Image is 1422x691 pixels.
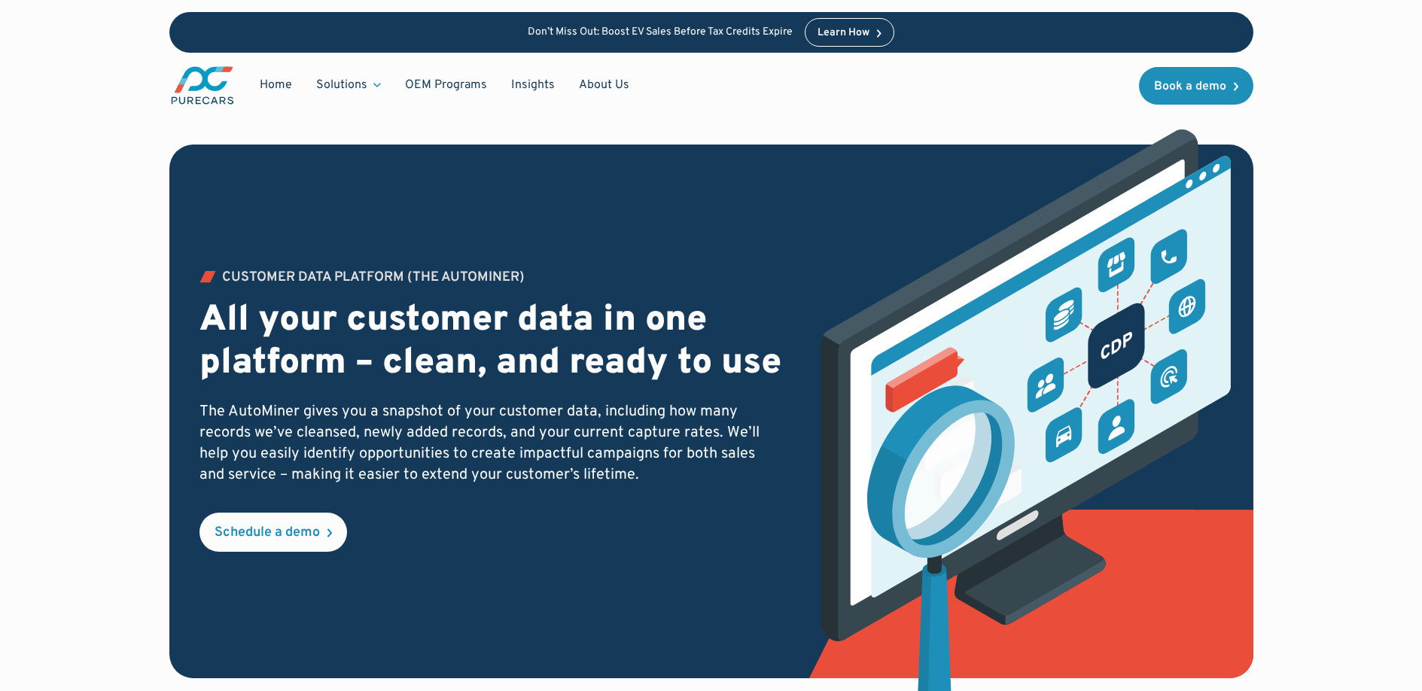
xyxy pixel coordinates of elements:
[567,71,641,99] a: About Us
[169,65,236,106] a: main
[499,71,567,99] a: Insights
[248,71,304,99] a: Home
[304,71,393,99] div: Solutions
[215,526,320,540] div: Schedule a demo
[393,71,499,99] a: OEM Programs
[199,513,347,552] a: Schedule a demo
[199,300,783,386] h2: All your customer data in one platform – clean, and ready to use
[316,77,367,93] div: Solutions
[222,271,525,285] div: Customer Data PLATFORM (The Autominer)
[528,26,793,39] p: Don’t Miss Out: Boost EV Sales Before Tax Credits Expire
[199,401,783,486] p: The AutoMiner gives you a snapshot of your customer data, including how many records we’ve cleans...
[805,18,894,47] a: Learn How
[169,65,236,106] img: purecars logo
[1139,67,1253,105] a: Book a demo
[1154,81,1226,93] div: Book a demo
[818,28,869,38] div: Learn How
